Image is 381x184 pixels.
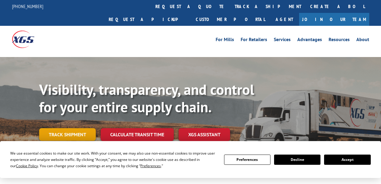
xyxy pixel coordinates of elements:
[324,155,370,165] button: Accept
[270,13,299,26] a: Agent
[299,13,369,26] a: Join Our Team
[329,37,350,44] a: Resources
[39,128,96,141] a: Track shipment
[191,13,270,26] a: Customer Portal
[297,37,322,44] a: Advantages
[356,37,369,44] a: About
[10,150,217,169] div: We use essential cookies to make our site work. With your consent, we may also use non-essential ...
[274,37,291,44] a: Services
[179,128,230,141] a: XGS ASSISTANT
[140,163,161,168] span: Preferences
[274,155,320,165] button: Decline
[16,163,38,168] span: Cookie Policy
[216,37,234,44] a: For Mills
[241,37,267,44] a: For Retailers
[104,13,191,26] a: Request a pickup
[224,155,270,165] button: Preferences
[101,128,174,141] a: Calculate transit time
[12,3,43,9] a: [PHONE_NUMBER]
[39,80,254,116] b: Visibility, transparency, and control for your entire supply chain.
